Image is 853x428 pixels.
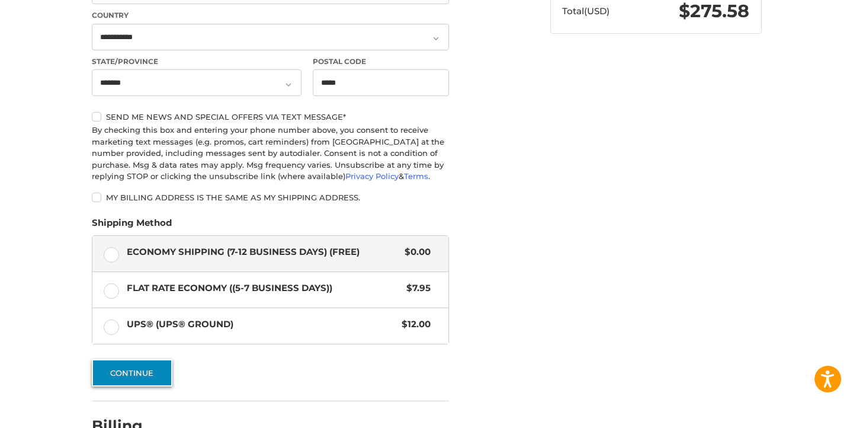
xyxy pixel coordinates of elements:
[92,56,302,67] label: State/Province
[92,193,449,202] label: My billing address is the same as my shipping address.
[92,216,172,235] legend: Shipping Method
[399,245,431,259] span: $0.00
[92,10,449,21] label: Country
[396,318,431,331] span: $12.00
[562,5,610,17] span: Total (USD)
[127,282,401,295] span: Flat Rate Economy ((5-7 Business Days))
[401,282,431,295] span: $7.95
[404,171,428,181] a: Terms
[345,171,399,181] a: Privacy Policy
[92,112,449,122] label: Send me news and special offers via text message*
[313,56,449,67] label: Postal Code
[92,124,449,183] div: By checking this box and entering your phone number above, you consent to receive marketing text ...
[92,359,172,387] button: Continue
[127,318,396,331] span: UPS® (UPS® Ground)
[127,245,399,259] span: Economy Shipping (7-12 Business Days) (Free)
